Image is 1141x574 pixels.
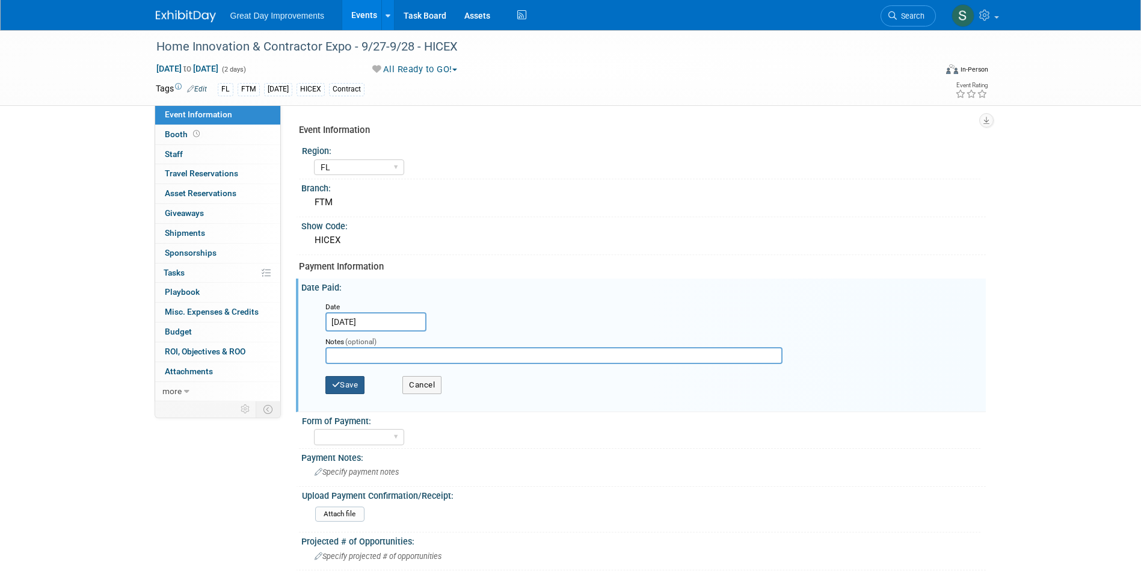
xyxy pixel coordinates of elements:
[881,5,936,26] a: Search
[165,287,200,297] span: Playbook
[301,532,986,548] div: Projected # of Opportunities:
[155,125,280,144] a: Booth
[402,376,441,394] button: Cancel
[155,244,280,263] a: Sponsorships
[865,63,989,81] div: Event Format
[897,11,924,20] span: Search
[164,268,185,277] span: Tasks
[156,10,216,22] img: ExhibitDay
[162,386,182,396] span: more
[218,83,233,96] div: FL
[182,64,193,73] span: to
[152,36,918,58] div: Home Innovation & Contractor Expo - 9/27-9/28 - HICEX
[329,83,364,96] div: Contract
[264,83,292,96] div: [DATE]
[955,82,988,88] div: Event Rating
[165,110,232,119] span: Event Information
[952,4,974,27] img: Sha'Nautica Sales
[301,279,986,294] div: Date Paid:
[310,231,977,250] div: HICEX
[165,168,238,178] span: Travel Reservations
[946,64,958,74] img: Format-Inperson.png
[165,188,236,198] span: Asset Reservations
[302,487,980,502] div: Upload Payment Confirmation/Receipt:
[221,66,246,73] span: (2 days)
[191,129,202,138] span: Booth not reserved yet
[155,204,280,223] a: Giveaways
[155,362,280,381] a: Attachments
[301,179,986,194] div: Branch:
[165,327,192,336] span: Budget
[256,401,280,417] td: Toggle Event Tabs
[301,217,986,232] div: Show Code:
[301,449,986,464] div: Payment Notes:
[187,85,207,93] a: Edit
[155,224,280,243] a: Shipments
[165,208,204,218] span: Giveaways
[302,142,980,157] div: Region:
[315,468,399,477] span: Specify payment notes
[165,307,259,316] span: Misc. Expenses & Credits
[165,149,183,159] span: Staff
[155,105,280,125] a: Event Information
[165,248,217,258] span: Sponsorships
[238,83,260,96] div: FTM
[155,322,280,342] a: Budget
[325,312,426,332] input: Select Date
[299,124,977,137] div: Event Information
[325,376,365,394] button: Save
[156,63,219,74] span: [DATE] [DATE]
[155,145,280,164] a: Staff
[165,129,202,139] span: Booth
[368,63,462,76] button: All Ready to GO!
[155,342,280,362] a: ROI, Objectives & ROO
[155,283,280,302] a: Playbook
[325,303,340,311] small: Date
[165,347,245,356] span: ROI, Objectives & ROO
[345,338,377,346] span: (optional)
[302,412,980,427] div: Form of Payment:
[325,338,344,346] small: Notes
[165,366,213,376] span: Attachments
[155,382,280,401] a: more
[235,401,256,417] td: Personalize Event Tab Strip
[155,264,280,283] a: Tasks
[960,65,988,74] div: In-Person
[297,83,325,96] div: HICEX
[156,82,207,96] td: Tags
[310,193,977,212] div: FTM
[155,303,280,322] a: Misc. Expenses & Credits
[299,261,977,273] div: Payment Information
[315,552,441,561] span: Specify projected # of opportunities
[155,164,280,184] a: Travel Reservations
[230,11,324,20] span: Great Day Improvements
[165,228,205,238] span: Shipments
[155,184,280,203] a: Asset Reservations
